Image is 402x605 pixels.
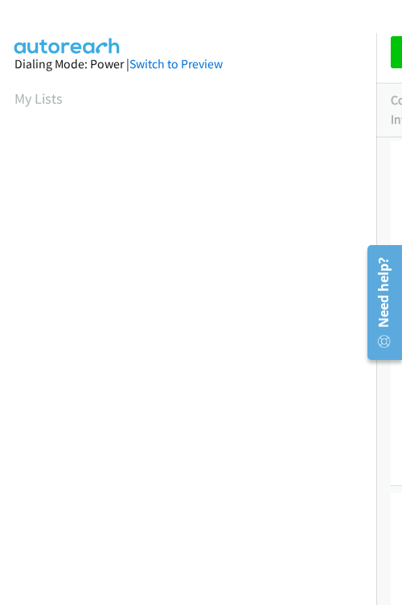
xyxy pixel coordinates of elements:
[355,239,402,366] iframe: Resource Center
[14,55,362,74] div: Dialing Mode: Power |
[129,56,223,72] a: Switch to Preview
[14,89,63,108] a: My Lists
